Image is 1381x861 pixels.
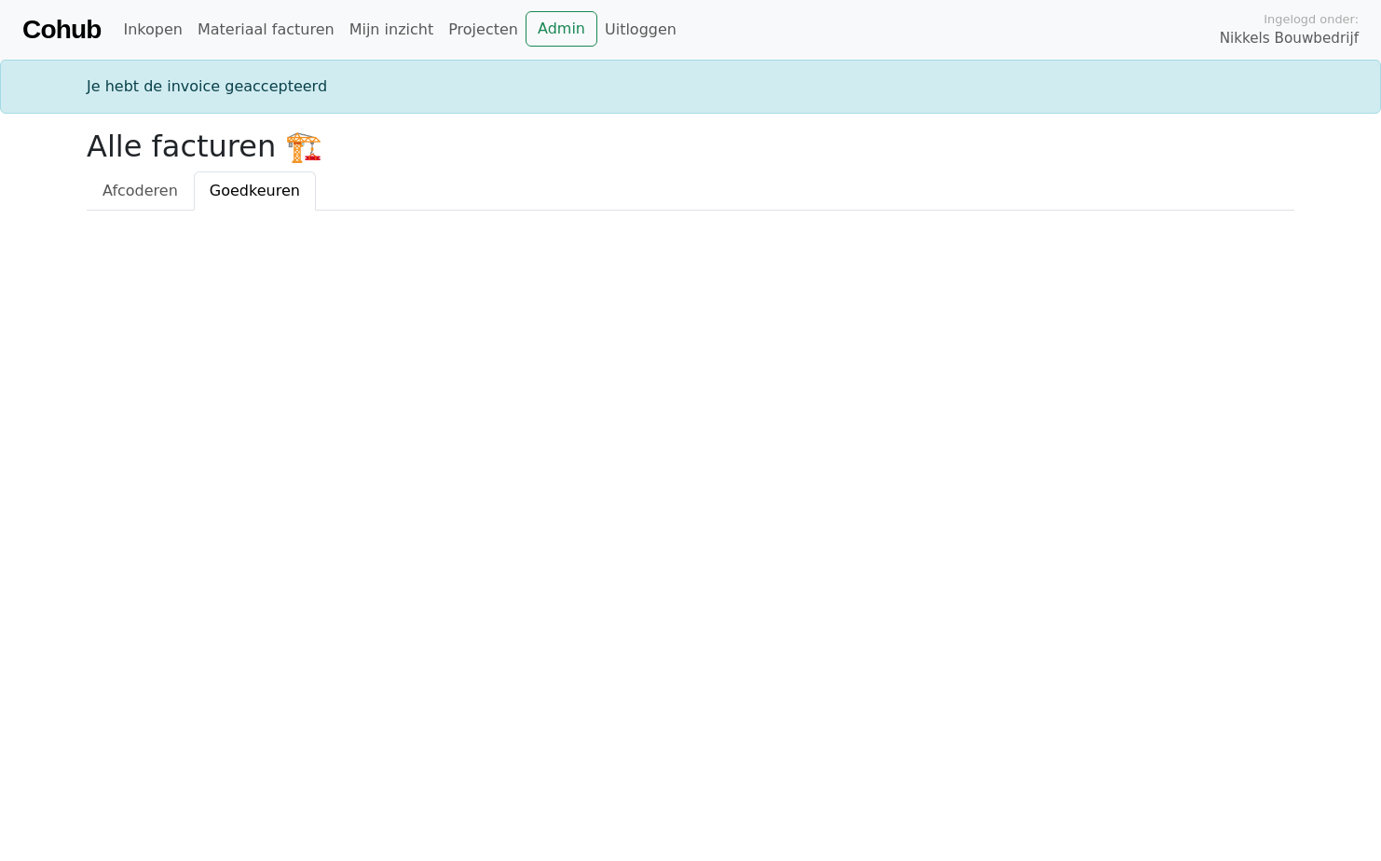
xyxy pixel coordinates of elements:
[103,182,178,199] span: Afcoderen
[597,11,684,48] a: Uitloggen
[342,11,442,48] a: Mijn inzicht
[194,171,316,211] a: Goedkeuren
[1220,28,1359,49] span: Nikkels Bouwbedrijf
[190,11,342,48] a: Materiaal facturen
[1264,10,1359,28] span: Ingelogd onder:
[87,129,1294,164] h2: Alle facturen 🏗️
[210,182,300,199] span: Goedkeuren
[75,75,1306,98] div: Je hebt de invoice geaccepteerd
[22,7,101,52] a: Cohub
[87,171,194,211] a: Afcoderen
[526,11,597,47] a: Admin
[116,11,189,48] a: Inkopen
[441,11,526,48] a: Projecten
